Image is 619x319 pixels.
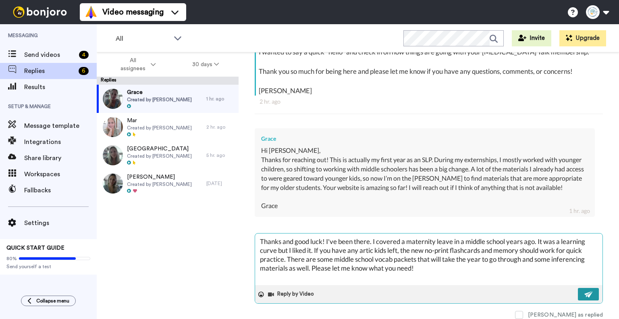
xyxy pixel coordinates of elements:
[206,124,235,130] div: 2 hr. ago
[127,173,192,181] span: [PERSON_NAME]
[24,137,97,147] span: Integrations
[206,96,235,102] div: 1 hr. ago
[36,298,69,304] span: Collapse menu
[127,96,192,103] span: Created by [PERSON_NAME]
[103,117,123,137] img: a3cbf27b-094d-4bc0-8d63-2a565c4efe9b-thumb.jpg
[97,77,239,85] div: Replies
[528,311,603,319] div: [PERSON_NAME] as replied
[206,152,235,158] div: 5 hr. ago
[97,113,239,141] a: MarCreated by [PERSON_NAME]2 hr. ago
[6,245,64,251] span: QUICK START GUIDE
[103,89,123,109] img: 5687e945-a0df-4f22-8b22-db4c890cccf8-thumb.jpg
[24,153,97,163] span: Share library
[103,145,123,165] img: f8109c77-4113-4b96-9cc9-5b6005454e31-thumb.jpg
[127,117,192,125] span: Mar
[98,53,174,76] button: All assignees
[24,66,75,76] span: Replies
[255,234,602,285] textarea: Thanks and good luck! I've been there. I covered a maternity leave in a middle school years ago. ...
[512,30,551,46] button: Invite
[127,125,192,131] span: Created by [PERSON_NAME]
[79,67,89,75] div: 6
[6,263,90,270] span: Send yourself a test
[267,288,316,300] button: Reply by Video
[24,186,97,195] span: Fallbacks
[97,169,239,198] a: [PERSON_NAME]Created by [PERSON_NAME][DATE]
[261,135,588,143] div: Grace
[21,296,76,306] button: Collapse menu
[79,51,89,59] div: 4
[127,153,192,159] span: Created by [PERSON_NAME]
[569,207,590,215] div: 1 hr. ago
[260,98,598,106] div: 2 hr. ago
[24,82,97,92] span: Results
[97,85,239,113] a: GraceCreated by [PERSON_NAME]1 hr. ago
[24,121,97,131] span: Message template
[559,30,606,46] button: Upgrade
[6,255,17,262] span: 80%
[116,34,170,44] span: All
[102,6,164,18] span: Video messaging
[24,169,97,179] span: Workspaces
[85,6,98,19] img: vm-color.svg
[127,145,192,153] span: [GEOGRAPHIC_DATA]
[116,56,149,73] span: All assignees
[206,180,235,187] div: [DATE]
[584,291,593,298] img: send-white.svg
[10,6,70,18] img: bj-logo-header-white.svg
[174,57,237,72] button: 30 days
[127,181,192,188] span: Created by [PERSON_NAME]
[261,146,588,211] div: Hi [PERSON_NAME], Thanks for reaching out! This is actually my first year as an SLP. During my ex...
[259,28,601,96] div: Hi [PERSON_NAME], I wanted to say a quick "hello" and check in on how things are going with your ...
[97,141,239,169] a: [GEOGRAPHIC_DATA]Created by [PERSON_NAME]5 hr. ago
[127,88,192,96] span: Grace
[103,173,123,194] img: 1b99856f-9be3-43ad-9fdf-2bf9eeb90ca5-thumb.jpg
[24,218,97,228] span: Settings
[24,50,76,60] span: Send videos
